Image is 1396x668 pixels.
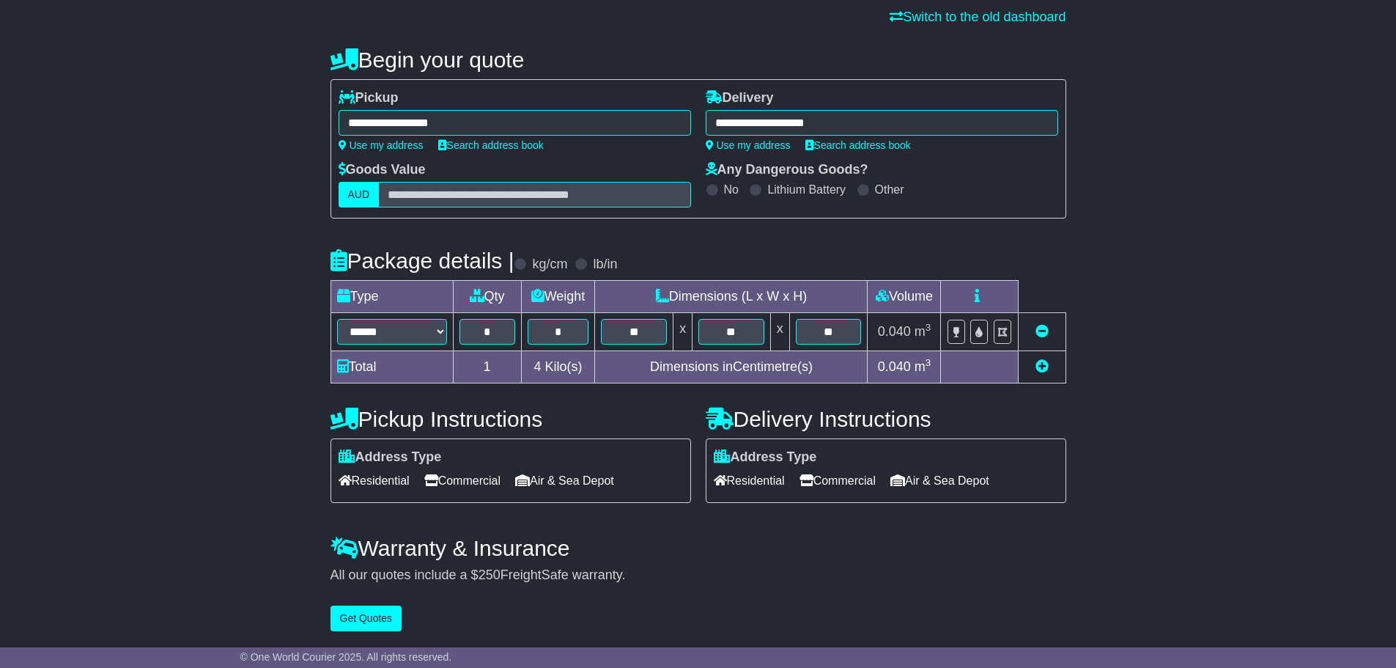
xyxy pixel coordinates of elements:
[515,469,614,492] span: Air & Sea Depot
[595,281,868,313] td: Dimensions (L x W x H)
[339,162,426,178] label: Goods Value
[706,162,868,178] label: Any Dangerous Goods?
[714,469,785,492] span: Residential
[890,10,1066,24] a: Switch to the old dashboard
[915,359,931,374] span: m
[330,536,1066,560] h4: Warranty & Insurance
[521,281,595,313] td: Weight
[770,313,789,351] td: x
[339,139,424,151] a: Use my address
[706,90,774,106] label: Delivery
[890,469,989,492] span: Air & Sea Depot
[330,281,453,313] td: Type
[330,568,1066,584] div: All our quotes include a $ FreightSafe warranty.
[532,257,567,273] label: kg/cm
[453,281,521,313] td: Qty
[915,324,931,339] span: m
[868,281,941,313] td: Volume
[805,139,911,151] a: Search address book
[593,257,617,273] label: lb/in
[767,183,846,197] label: Lithium Battery
[479,568,501,582] span: 250
[878,359,911,374] span: 0.040
[339,469,410,492] span: Residential
[240,651,452,663] span: © One World Courier 2025. All rights reserved.
[438,139,544,151] a: Search address book
[724,183,739,197] label: No
[330,48,1066,72] h4: Begin your quote
[1035,359,1049,374] a: Add new item
[533,359,541,374] span: 4
[330,606,402,631] button: Get Quotes
[339,449,442,466] label: Address Type
[424,469,501,492] span: Commercial
[926,357,931,368] sup: 3
[595,351,868,383] td: Dimensions in Centimetre(s)
[339,90,399,106] label: Pickup
[339,182,380,208] label: AUD
[706,407,1066,431] h4: Delivery Instructions
[1035,324,1049,339] a: Remove this item
[799,469,876,492] span: Commercial
[673,313,693,351] td: x
[875,183,904,197] label: Other
[330,249,514,273] h4: Package details |
[878,324,911,339] span: 0.040
[330,351,453,383] td: Total
[714,449,817,466] label: Address Type
[706,139,791,151] a: Use my address
[521,351,595,383] td: Kilo(s)
[330,407,691,431] h4: Pickup Instructions
[453,351,521,383] td: 1
[926,322,931,333] sup: 3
